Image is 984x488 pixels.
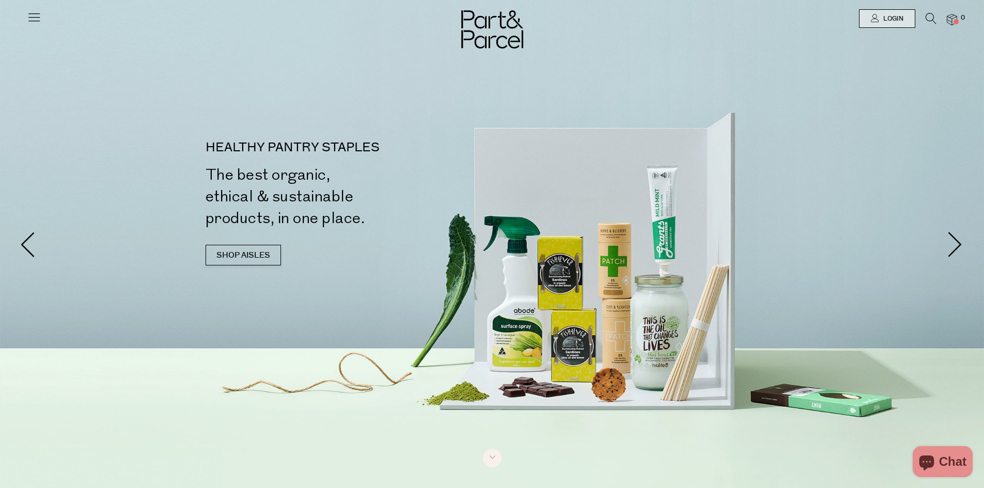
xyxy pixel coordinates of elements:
[461,10,523,49] img: Part&Parcel
[881,14,903,23] span: Login
[206,141,496,154] p: HEALTHY PANTRY STAPLES
[206,245,281,265] a: SHOP AISLES
[910,446,976,480] inbox-online-store-chat: Shopify online store chat
[206,164,496,229] h2: The best organic, ethical & sustainable products, in one place.
[859,9,915,28] a: Login
[947,14,957,25] a: 0
[958,13,967,23] span: 0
